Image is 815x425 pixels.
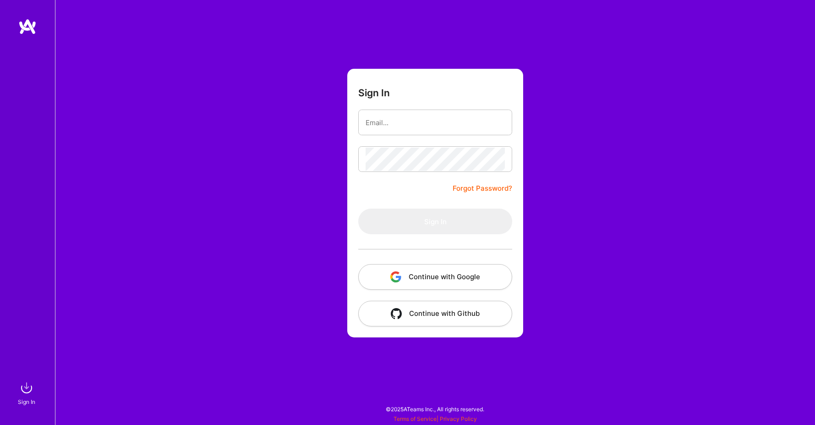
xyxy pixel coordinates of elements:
[453,183,512,194] a: Forgot Password?
[440,415,477,422] a: Privacy Policy
[358,301,512,326] button: Continue with Github
[390,271,401,282] img: icon
[19,379,36,407] a: sign inSign In
[18,18,37,35] img: logo
[18,397,35,407] div: Sign In
[17,379,36,397] img: sign in
[394,415,477,422] span: |
[394,415,437,422] a: Terms of Service
[366,111,505,134] input: Email...
[391,308,402,319] img: icon
[358,264,512,290] button: Continue with Google
[55,397,815,420] div: © 2025 ATeams Inc., All rights reserved.
[358,209,512,234] button: Sign In
[358,87,390,99] h3: Sign In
